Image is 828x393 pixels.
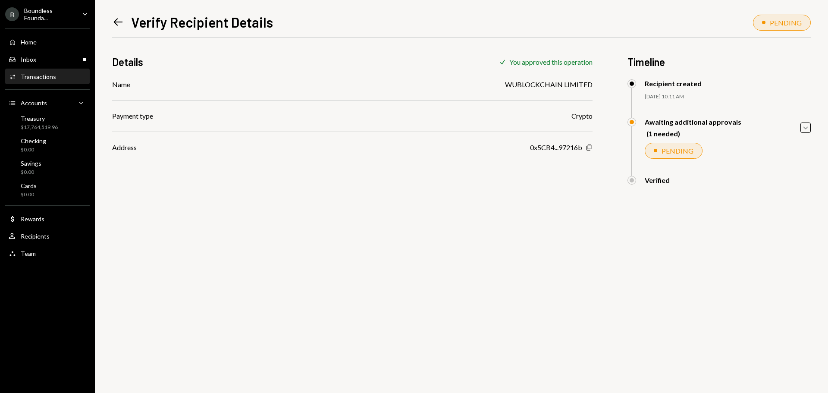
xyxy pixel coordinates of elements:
div: B [5,7,19,21]
div: 0x5CB4...97216b [530,142,582,153]
div: Awaiting additional approvals [645,118,741,126]
div: $0.00 [21,169,41,176]
h1: Verify Recipient Details [131,13,273,31]
div: (1 needed) [646,129,741,138]
div: $0.00 [21,191,37,198]
div: WUBLOCKCHAIN LIMITED [505,79,593,90]
div: Payment type [112,111,153,121]
a: Accounts [5,95,90,110]
div: Transactions [21,73,56,80]
div: Savings [21,160,41,167]
div: [DATE] 10:11 AM [645,93,811,101]
div: Crypto [571,111,593,121]
div: Cards [21,182,37,189]
a: Transactions [5,69,90,84]
a: Cards$0.00 [5,179,90,200]
a: Inbox [5,51,90,67]
a: Home [5,34,90,50]
a: Rewards [5,211,90,226]
a: Treasury$17,764,519.96 [5,112,90,133]
div: Treasury [21,115,58,122]
div: Rewards [21,215,44,223]
div: $0.00 [21,146,46,154]
a: Recipients [5,228,90,244]
a: Savings$0.00 [5,157,90,178]
div: Checking [21,137,46,145]
a: Checking$0.00 [5,135,90,155]
h3: Details [112,55,143,69]
div: Inbox [21,56,36,63]
div: Team [21,250,36,257]
div: Verified [645,176,670,184]
div: PENDING [662,147,693,155]
div: Accounts [21,99,47,107]
div: Recipients [21,233,50,240]
div: $17,764,519.96 [21,124,58,131]
div: You approved this operation [509,58,593,66]
div: Address [112,142,137,153]
div: Home [21,38,37,46]
a: Team [5,245,90,261]
h3: Timeline [627,55,811,69]
div: PENDING [770,19,802,27]
div: Boundless Founda... [24,7,75,22]
div: Name [112,79,130,90]
div: Recipient created [645,79,702,88]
